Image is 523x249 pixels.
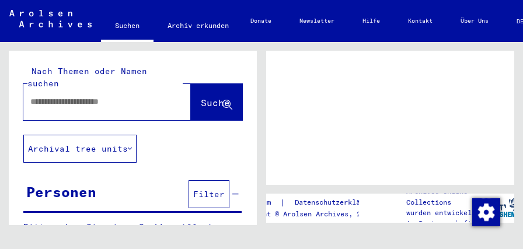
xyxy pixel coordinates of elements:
button: Suche [191,84,242,120]
p: Copyright © Arolsen Archives, 2021 [234,209,390,219]
span: Filter [193,189,225,199]
span: Suche [201,97,230,108]
button: Archival tree units [23,135,137,163]
a: Hilfe [348,7,394,35]
img: Arolsen_neg.svg [9,10,92,27]
div: Personen [26,181,96,202]
p: wurden entwickelt in Partnerschaft mit [406,208,483,239]
a: Kontakt [394,7,447,35]
mat-label: Nach Themen oder Namen suchen [27,66,147,89]
img: Zustimmung ändern [472,198,500,226]
a: Archiv erkunden [154,12,243,40]
button: Filter [189,180,229,208]
a: Newsletter [285,7,348,35]
a: Donate [236,7,285,35]
a: Datenschutzerklärung [285,197,390,209]
a: Über Uns [447,7,503,35]
div: | [234,197,390,209]
a: Suchen [101,12,154,42]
